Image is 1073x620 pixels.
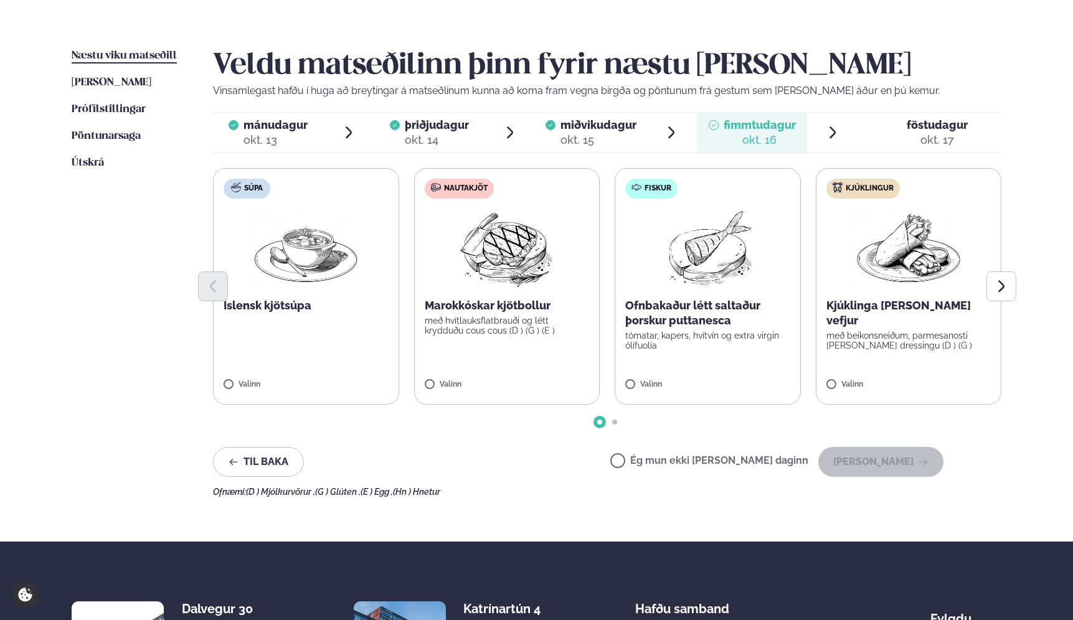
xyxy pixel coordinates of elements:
[72,157,104,168] span: Útskrá
[72,131,141,141] span: Pöntunarsaga
[405,133,469,148] div: okt. 14
[213,447,304,477] button: Til baka
[625,331,790,350] p: tómatar, kapers, hvítvín og extra virgin ólífuolía
[854,209,963,288] img: Wraps.png
[393,487,440,497] span: (Hn ) Hnetur
[72,50,177,61] span: Næstu viku matseðill
[251,209,361,288] img: Soup.png
[444,184,488,194] span: Nautakjöt
[907,118,968,131] span: föstudagur
[425,316,590,336] p: með hvítlauksflatbrauði og létt krydduðu cous cous (D ) (G ) (E )
[425,298,590,313] p: Marokkóskar kjötbollur
[463,601,562,616] div: Katrínartún 4
[631,182,641,192] img: fish.svg
[846,184,894,194] span: Kjúklingur
[986,271,1016,301] button: Next slide
[243,118,308,131] span: mánudagur
[244,184,263,194] span: Súpa
[645,184,671,194] span: Fiskur
[431,182,441,192] img: beef.svg
[405,118,469,131] span: þriðjudagur
[724,133,796,148] div: okt. 16
[72,75,151,90] a: [PERSON_NAME]
[826,298,991,328] p: Kjúklinga [PERSON_NAME] vefjur
[72,49,177,63] a: Næstu viku matseðill
[213,49,1001,83] h2: Veldu matseðilinn þinn fyrir næstu [PERSON_NAME]
[315,487,361,497] span: (G ) Glúten ,
[12,582,38,608] a: Cookie settings
[560,133,636,148] div: okt. 15
[724,118,796,131] span: fimmtudagur
[597,420,602,425] span: Go to slide 1
[625,298,790,328] p: Ofnbakaður létt saltaður þorskur puttanesca
[246,487,315,497] span: (D ) Mjólkurvörur ,
[560,118,636,131] span: miðvikudagur
[818,447,943,477] button: [PERSON_NAME]
[72,77,151,88] span: [PERSON_NAME]
[451,209,562,288] img: Beef-Meat.png
[72,102,146,117] a: Prófílstillingar
[213,487,1001,497] div: Ofnæmi:
[224,298,389,313] p: Íslensk kjötsúpa
[243,133,308,148] div: okt. 13
[635,591,729,616] span: Hafðu samband
[833,182,843,192] img: chicken.svg
[826,331,991,350] p: með beikonsneiðum, parmesanosti [PERSON_NAME] dressingu (D ) (G )
[72,129,141,144] a: Pöntunarsaga
[907,133,968,148] div: okt. 17
[612,420,617,425] span: Go to slide 2
[182,601,281,616] div: Dalvegur 30
[72,156,104,171] a: Útskrá
[198,271,228,301] button: Previous slide
[653,209,763,288] img: Fish.png
[213,83,1001,98] p: Vinsamlegast hafðu í huga að breytingar á matseðlinum kunna að koma fram vegna birgða og pöntunum...
[72,104,146,115] span: Prófílstillingar
[361,487,393,497] span: (E ) Egg ,
[231,182,241,192] img: soup.svg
